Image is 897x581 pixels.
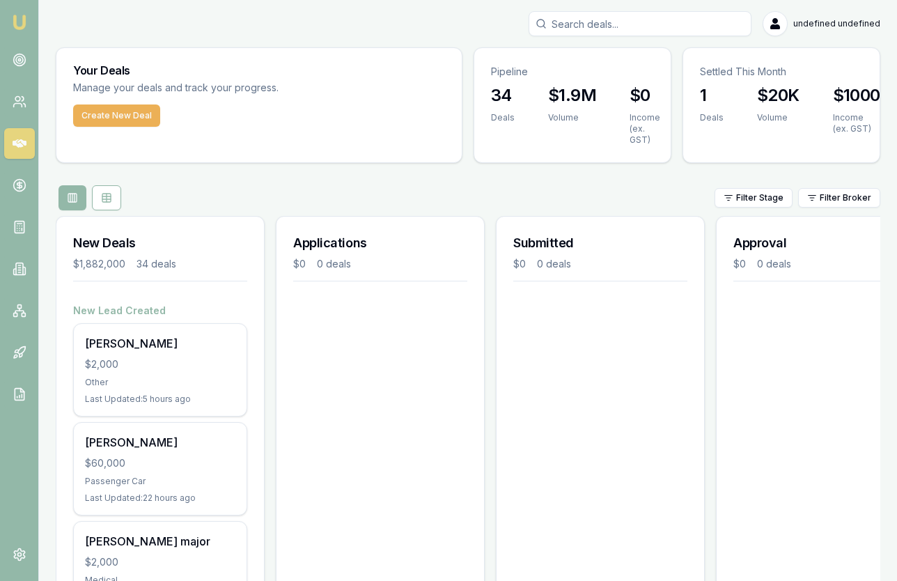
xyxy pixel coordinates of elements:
[733,257,746,271] div: $0
[757,257,791,271] div: 0 deals
[715,188,793,208] button: Filter Stage
[85,335,235,352] div: [PERSON_NAME]
[73,257,125,271] div: $1,882,000
[537,257,571,271] div: 0 deals
[820,192,871,203] span: Filter Broker
[736,192,783,203] span: Filter Stage
[630,84,660,107] h3: $0
[136,257,176,271] div: 34 deals
[317,257,351,271] div: 0 deals
[85,357,235,371] div: $2,000
[513,257,526,271] div: $0
[700,84,724,107] h3: 1
[85,456,235,470] div: $60,000
[293,257,306,271] div: $0
[73,65,445,76] h3: Your Deals
[548,112,596,123] div: Volume
[85,394,235,405] div: Last Updated: 5 hours ago
[293,233,467,253] h3: Applications
[757,112,799,123] div: Volume
[85,493,235,504] div: Last Updated: 22 hours ago
[700,65,863,79] p: Settled This Month
[73,304,247,318] h4: New Lead Created
[798,188,880,208] button: Filter Broker
[757,84,799,107] h3: $20K
[793,18,880,29] span: undefined undefined
[491,84,515,107] h3: 34
[73,104,160,127] button: Create New Deal
[529,11,751,36] input: Search deals
[85,533,235,550] div: [PERSON_NAME] major
[491,112,515,123] div: Deals
[11,14,28,31] img: emu-icon-u.png
[630,112,660,146] div: Income (ex. GST)
[548,84,596,107] h3: $1.9M
[85,476,235,487] div: Passenger Car
[85,377,235,388] div: Other
[491,65,654,79] p: Pipeline
[85,555,235,569] div: $2,000
[833,84,880,107] h3: $1000
[513,233,687,253] h3: Submitted
[700,112,724,123] div: Deals
[73,80,430,96] p: Manage your deals and track your progress.
[833,112,880,134] div: Income (ex. GST)
[85,434,235,451] div: [PERSON_NAME]
[73,233,247,253] h3: New Deals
